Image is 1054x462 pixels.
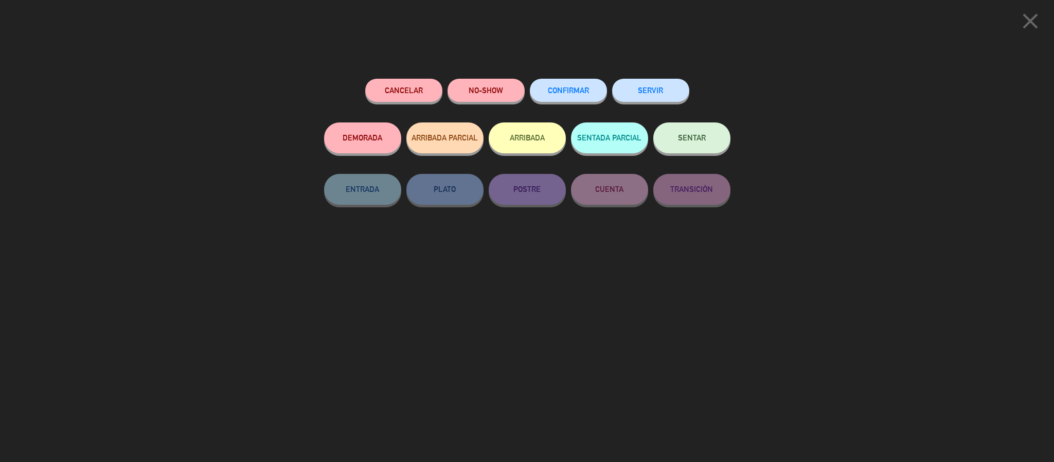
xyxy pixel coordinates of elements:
[365,79,442,102] button: Cancelar
[406,174,484,205] button: PLATO
[653,122,730,153] button: SENTAR
[406,122,484,153] button: ARRIBADA PARCIAL
[448,79,525,102] button: NO-SHOW
[653,174,730,205] button: TRANSICIÓN
[324,122,401,153] button: DEMORADA
[489,174,566,205] button: POSTRE
[571,122,648,153] button: SENTADA PARCIAL
[1014,8,1046,38] button: close
[489,122,566,153] button: ARRIBADA
[548,86,589,95] span: CONFIRMAR
[324,174,401,205] button: ENTRADA
[530,79,607,102] button: CONFIRMAR
[1017,8,1043,34] i: close
[612,79,689,102] button: SERVIR
[412,133,478,142] span: ARRIBADA PARCIAL
[678,133,706,142] span: SENTAR
[571,174,648,205] button: CUENTA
